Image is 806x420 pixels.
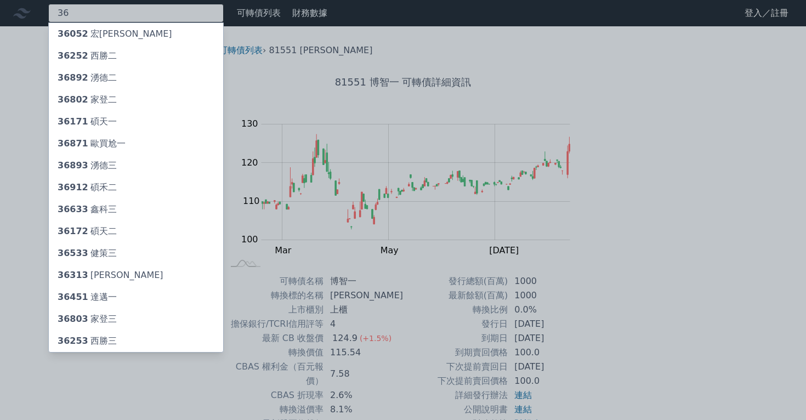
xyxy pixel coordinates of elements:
a: 36313[PERSON_NAME] [49,264,223,286]
a: 36451達邁一 [49,286,223,308]
a: 36871歐買尬一 [49,133,223,155]
a: 36253西勝三 [49,330,223,352]
a: 36802家登二 [49,89,223,111]
a: 36252西勝二 [49,45,223,67]
div: 達邁一 [58,291,117,304]
span: 36633 [58,204,88,214]
a: 36803家登三 [49,308,223,330]
span: 36252 [58,50,88,61]
a: 36893湧德三 [49,155,223,177]
span: 36313 [58,270,88,280]
span: 36171 [58,116,88,127]
div: 西勝三 [58,334,117,348]
div: 歐買尬一 [58,137,126,150]
span: 36451 [58,292,88,302]
div: 碩禾二 [58,181,117,194]
div: 西勝二 [58,49,117,63]
div: 健策三 [58,247,117,260]
span: 36912 [58,182,88,192]
span: 36892 [58,72,88,83]
div: 碩天一 [58,115,117,128]
a: 36052宏[PERSON_NAME] [49,23,223,45]
span: 36871 [58,138,88,149]
div: 碩天二 [58,225,117,238]
div: 湧德二 [58,71,117,84]
div: 家登三 [58,313,117,326]
a: 36172碩天二 [49,220,223,242]
a: 36633鑫科三 [49,198,223,220]
span: 36253 [58,336,88,346]
span: 36172 [58,226,88,236]
a: 36912碩禾二 [49,177,223,198]
span: 36533 [58,248,88,258]
span: 36893 [58,160,88,171]
span: 36803 [58,314,88,324]
a: 36533健策三 [49,242,223,264]
div: 湧德三 [58,159,117,172]
div: [PERSON_NAME] [58,269,163,282]
span: 36052 [58,29,88,39]
div: 家登二 [58,93,117,106]
a: 36171碩天一 [49,111,223,133]
div: 宏[PERSON_NAME] [58,27,172,41]
span: 36802 [58,94,88,105]
div: 鑫科三 [58,203,117,216]
a: 36892湧德二 [49,67,223,89]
